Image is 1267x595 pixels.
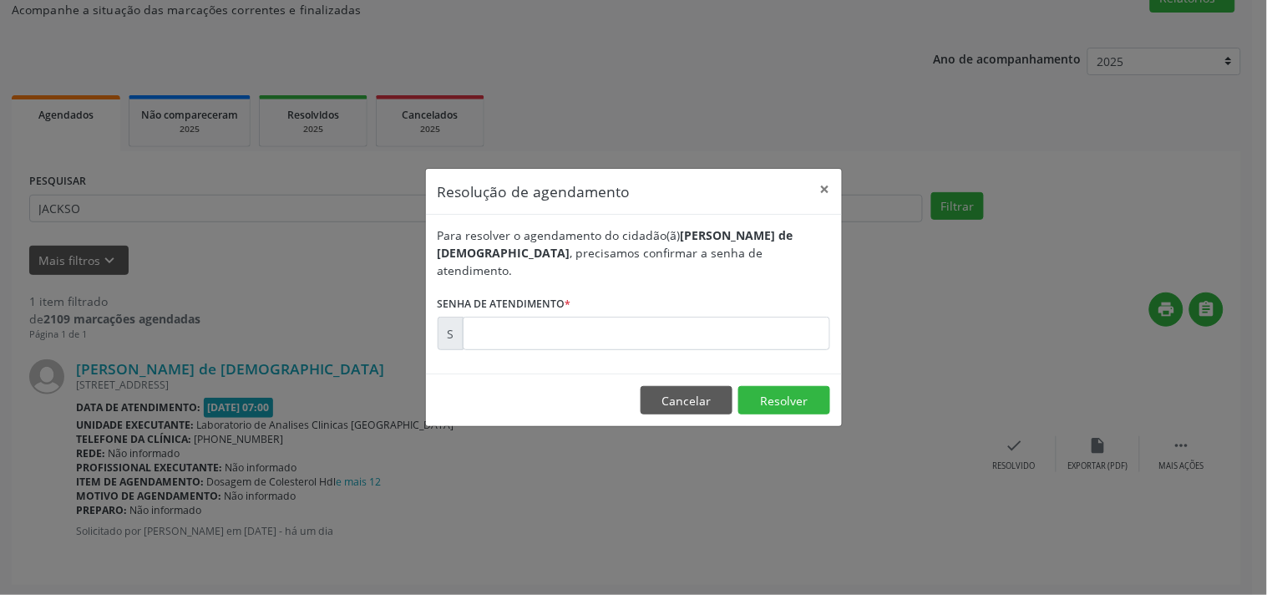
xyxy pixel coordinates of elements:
label: Senha de atendimento [438,291,571,317]
div: S [438,317,464,350]
b: [PERSON_NAME] de [DEMOGRAPHIC_DATA] [438,227,793,261]
button: Resolver [738,386,830,414]
h5: Resolução de agendamento [438,181,631,202]
div: Para resolver o agendamento do cidadão(ã) , precisamos confirmar a senha de atendimento. [438,226,830,279]
button: Cancelar [641,386,732,414]
button: Close [808,169,842,210]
